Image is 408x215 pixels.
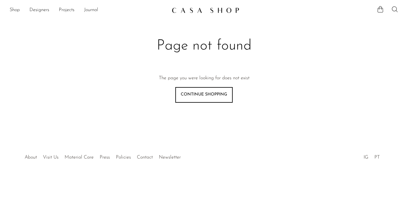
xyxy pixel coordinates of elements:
[100,155,110,160] a: Press
[159,74,249,82] p: The page you were looking for does not exist
[109,37,300,55] h1: Page not found
[137,155,153,160] a: Contact
[10,5,167,15] nav: Desktop navigation
[175,87,233,103] a: Continue shopping
[84,6,98,14] a: Journal
[59,6,74,14] a: Projects
[10,5,167,15] ul: NEW HEADER MENU
[65,155,94,160] a: Material Care
[374,155,380,160] a: PT
[25,155,37,160] a: About
[43,155,59,160] a: Visit Us
[116,155,131,160] a: Policies
[10,6,20,14] a: Shop
[22,150,184,162] ul: Quick links
[29,6,49,14] a: Designers
[364,155,368,160] a: IG
[361,150,383,162] ul: Social Medias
